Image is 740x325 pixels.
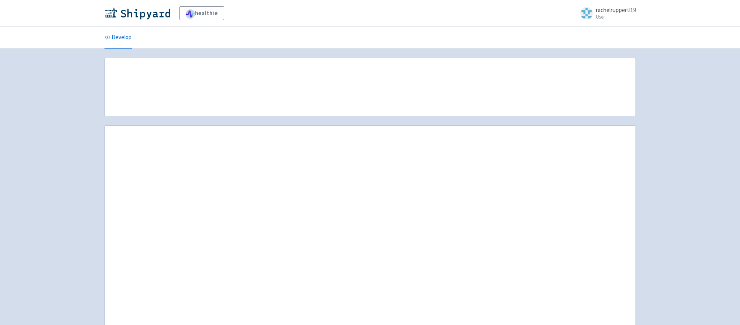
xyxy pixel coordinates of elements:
[104,27,132,49] a: Develop
[179,6,224,20] a: healthie
[104,7,170,19] img: Shipyard logo
[596,14,636,19] small: User
[596,6,636,14] span: rachelruppertl19
[576,7,636,19] a: rachelruppertl19 User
